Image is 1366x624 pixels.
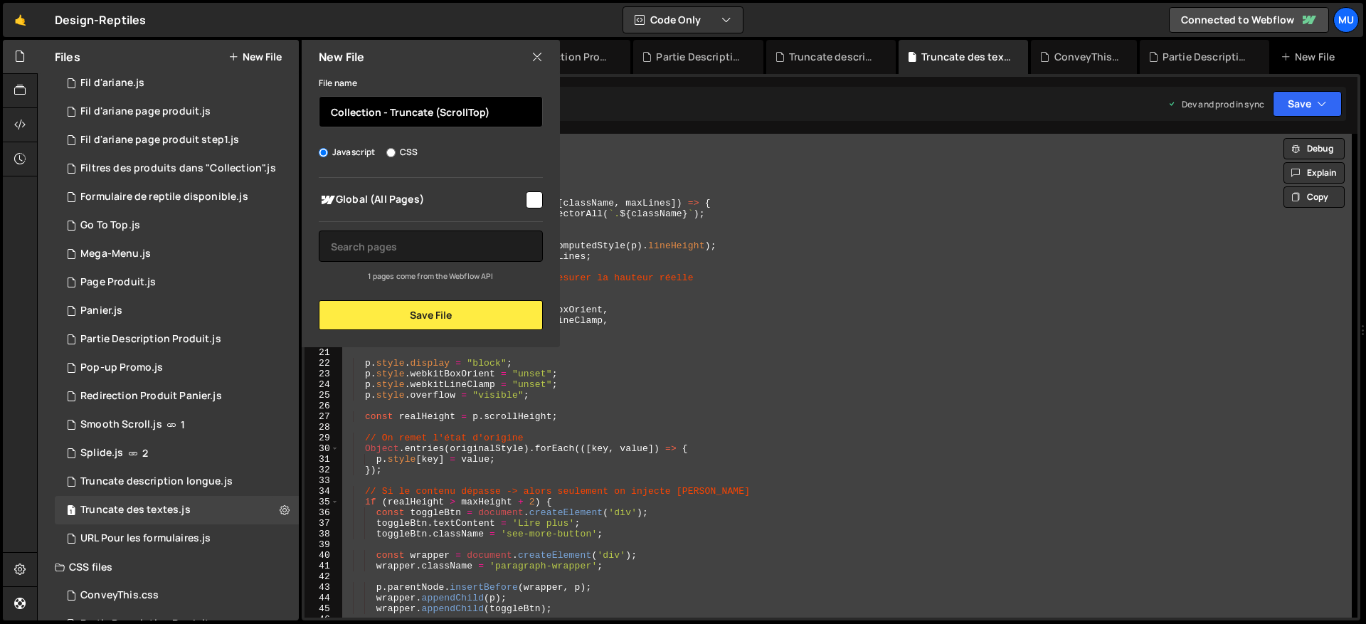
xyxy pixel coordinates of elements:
div: Design-Reptiles [55,11,146,28]
div: Fil d'ariane.js [80,77,144,90]
small: 1 pages come from the Webflow API [368,271,493,281]
div: Partie Description Produit.css [1163,50,1252,64]
div: 40 [305,550,339,561]
div: Redirection Produit Panier.js [80,390,222,403]
input: Name [319,96,543,127]
div: 44 [305,593,339,603]
span: Global (All Pages) [319,191,524,208]
div: 24 [305,379,339,390]
span: 2 [142,448,148,459]
div: Partie Description Produit.js [656,50,746,64]
input: CSS [386,148,396,157]
label: File name [319,76,357,90]
div: 42 [305,571,339,582]
div: 16910/46591.js [55,240,299,268]
div: 31 [305,454,339,465]
span: 1 [67,506,75,517]
div: New File [1281,50,1340,64]
div: 16910/46512.js [55,496,299,524]
div: 16910/47140.js [55,69,299,97]
div: Splide.js [80,447,123,460]
div: Truncate des textes.js [921,50,1011,64]
div: 32 [305,465,339,475]
div: 27 [305,411,339,422]
div: Smooth Scroll.js [55,411,299,439]
label: CSS [386,145,418,159]
button: Save [1273,91,1342,117]
div: Partie Description Produit.js [80,333,221,346]
a: 🤙 [3,3,38,37]
button: Explain [1283,162,1345,184]
label: Javascript [319,145,376,159]
a: Mu [1333,7,1359,33]
div: 16910/47449.js [55,126,299,154]
h2: Files [55,49,80,65]
button: Code Only [623,7,743,33]
div: 45 [305,603,339,614]
div: 28 [305,422,339,433]
div: Mega-Menu.js [80,248,151,260]
div: Panier.js [80,305,122,317]
div: Smooth Scroll.js [80,418,162,431]
div: Redirection Produit Panier.js [524,50,613,64]
div: Truncate description longue.js [789,50,879,64]
div: Fil d'ariane page produit step1.js [80,134,239,147]
div: 16910/46562.js [55,268,299,297]
button: Debug [1283,138,1345,159]
div: 29 [305,433,339,443]
input: Javascript [319,148,328,157]
div: 36 [305,507,339,518]
div: 16910/46616.js [55,211,299,240]
h2: New File [319,49,364,65]
div: Dev and prod in sync [1168,98,1264,110]
div: 43 [305,582,339,593]
div: 16910/46295.js [55,439,299,467]
div: 34 [305,486,339,497]
button: Save File [319,300,543,330]
div: 30 [305,443,339,454]
div: 35 [305,497,339,507]
button: Copy [1283,186,1345,208]
div: 16910/46628.js [55,467,299,496]
div: 22 [305,358,339,369]
div: Formulaire de reptile disponible.js [80,191,248,203]
div: Fil d'ariane page produit.js [80,105,211,118]
div: 16910/47091.js [55,354,299,382]
div: Page Produit.js [80,276,156,289]
input: Search pages [319,231,543,262]
div: CSS files [38,553,299,581]
div: Truncate des textes.js [80,504,191,517]
div: ConveyThis.css [80,589,159,602]
div: 16910/46504.js [55,524,299,553]
div: 21 [305,347,339,358]
div: 16910/47447.js [55,297,299,325]
div: Pop-up Promo.js [80,361,163,374]
div: 38 [305,529,339,539]
div: Filtres des produits dans "Collection".js [80,162,276,175]
div: 25 [305,390,339,401]
div: URL Pour les formulaires.js [80,532,211,545]
a: Connected to Webflow [1169,7,1329,33]
div: 16910/47448.js [55,97,299,126]
div: 16910/46617.js [55,183,299,211]
div: 26 [305,401,339,411]
div: 23 [305,369,339,379]
div: ConveyThis.css [1054,50,1120,64]
div: 39 [305,539,339,550]
div: 16910/47455.js [55,382,299,411]
span: 1 [181,419,185,430]
div: 16910/47020.css [55,581,299,610]
div: 16910/46494.js [55,154,303,183]
div: 37 [305,518,339,529]
div: 16910/46780.js [55,325,299,354]
div: Go To Top.js [80,219,140,232]
div: Truncate description longue.js [80,475,233,488]
div: 33 [305,475,339,486]
button: New File [228,51,282,63]
div: 41 [305,561,339,571]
